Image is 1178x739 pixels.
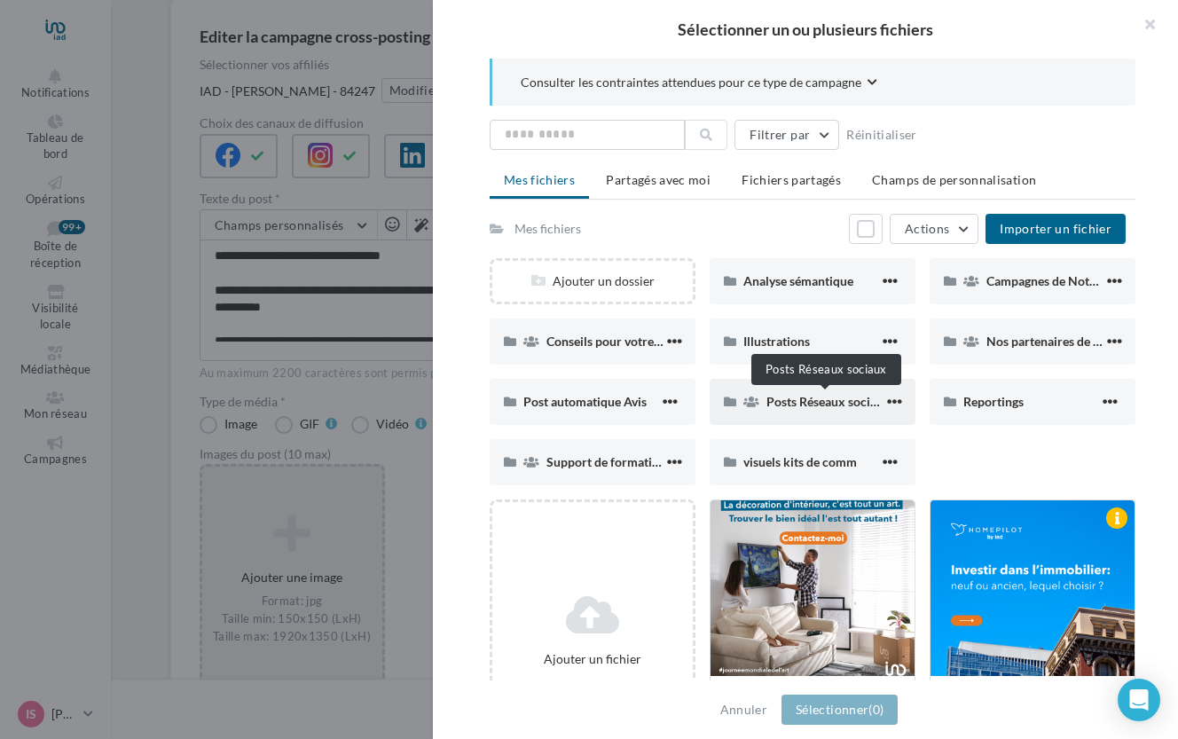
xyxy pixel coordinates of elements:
span: Partagés avec moi [606,172,711,187]
div: Mes fichiers [514,220,581,238]
div: Open Intercom Messenger [1118,679,1160,721]
span: Illustrations [743,334,810,349]
span: Mes fichiers [504,172,575,187]
span: Actions [905,221,949,236]
span: Importer un fichier [1000,221,1111,236]
button: Réinitialiser [839,124,924,145]
span: Campagnes de Notoriété [986,273,1122,288]
span: Fichiers partagés [742,172,841,187]
span: Post automatique Avis [523,394,647,409]
span: Champs de personnalisation [872,172,1036,187]
button: Annuler [713,699,774,720]
div: Ajouter un dossier [492,272,693,290]
span: Support de formation Localads [546,454,717,469]
button: Consulter les contraintes attendues pour ce type de campagne [521,73,877,95]
button: Importer un fichier [986,214,1126,244]
span: (0) [868,702,883,717]
span: visuels kits de comm [743,454,857,469]
span: Conseils pour votre visibilité locale [546,334,739,349]
button: Filtrer par [734,120,839,150]
span: Nos partenaires de visibilité locale [986,334,1175,349]
button: Sélectionner(0) [781,695,898,725]
span: Posts Réseaux sociaux [766,394,891,409]
h2: Sélectionner un ou plusieurs fichiers [461,21,1150,37]
span: Analyse sémantique [743,273,853,288]
span: Reportings [963,394,1024,409]
div: Ajouter un fichier [499,650,686,668]
button: Actions [890,214,978,244]
span: Consulter les contraintes attendues pour ce type de campagne [521,74,861,91]
div: Posts Réseaux sociaux [751,354,901,385]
